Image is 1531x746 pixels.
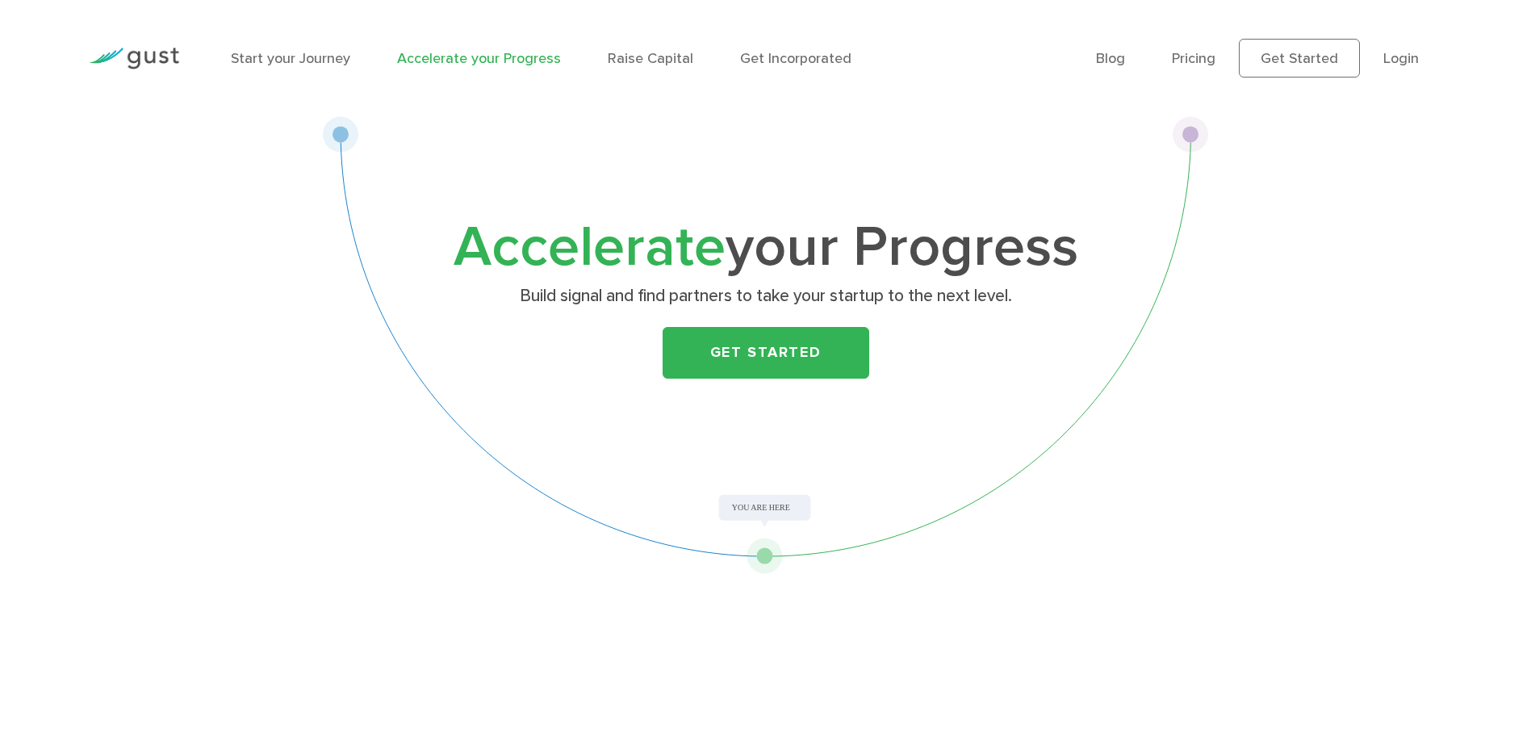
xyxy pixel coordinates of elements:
a: Accelerate your Progress [397,50,561,67]
span: Accelerate [454,213,726,281]
a: Login [1383,50,1419,67]
img: Gust Logo [89,48,179,69]
a: Get Incorporated [740,50,851,67]
p: Build signal and find partners to take your startup to the next level. [453,285,1078,308]
h1: your Progress [447,222,1085,274]
a: Get Started [663,327,869,379]
a: Pricing [1172,50,1215,67]
a: Raise Capital [608,50,693,67]
a: Start your Journey [231,50,350,67]
a: Get Started [1239,39,1360,78]
a: Blog [1096,50,1125,67]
